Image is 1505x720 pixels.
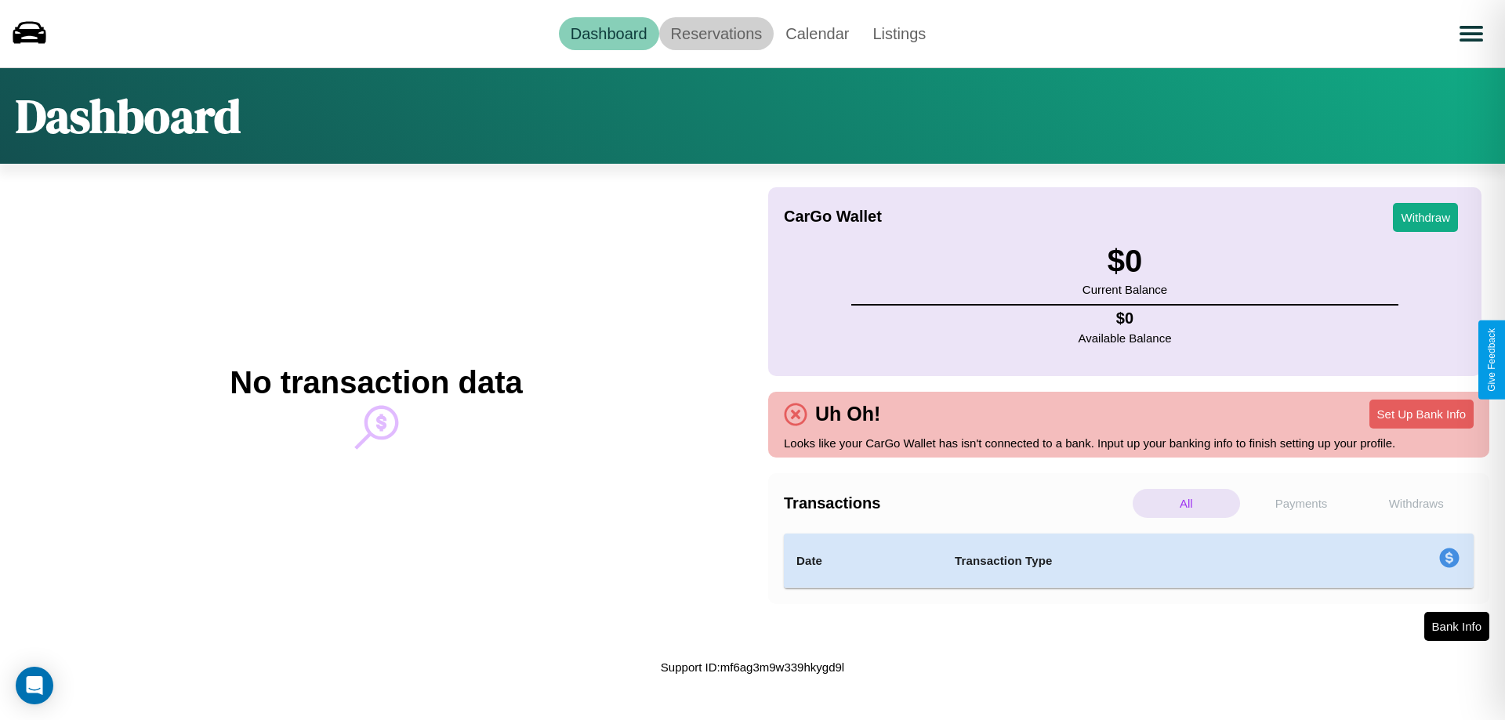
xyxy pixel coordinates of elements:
[659,17,774,50] a: Reservations
[1424,612,1489,641] button: Bank Info
[16,84,241,148] h1: Dashboard
[559,17,659,50] a: Dashboard
[1133,489,1240,518] p: All
[784,494,1129,512] h4: Transactions
[1486,328,1497,392] div: Give Feedback
[1393,203,1458,232] button: Withdraw
[784,432,1474,454] p: Looks like your CarGo Wallet has isn't connected to a bank. Input up your banking info to finish ...
[1449,12,1493,56] button: Open menu
[774,17,861,50] a: Calendar
[1248,489,1355,518] p: Payments
[230,365,522,400] h2: No transaction data
[955,552,1311,570] h4: Transaction Type
[1079,327,1172,349] p: Available Balance
[1369,400,1474,429] button: Set Up Bank Info
[1083,244,1167,279] h3: $ 0
[16,667,53,704] div: Open Intercom Messenger
[861,17,937,50] a: Listings
[1362,489,1470,518] p: Withdraws
[1083,279,1167,300] p: Current Balance
[784,208,882,226] h4: CarGo Wallet
[661,657,844,678] p: Support ID: mf6ag3m9w339hkygd9l
[784,534,1474,588] table: simple table
[1079,309,1172,327] h4: $ 0
[796,552,930,570] h4: Date
[807,403,888,425] h4: Uh Oh!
